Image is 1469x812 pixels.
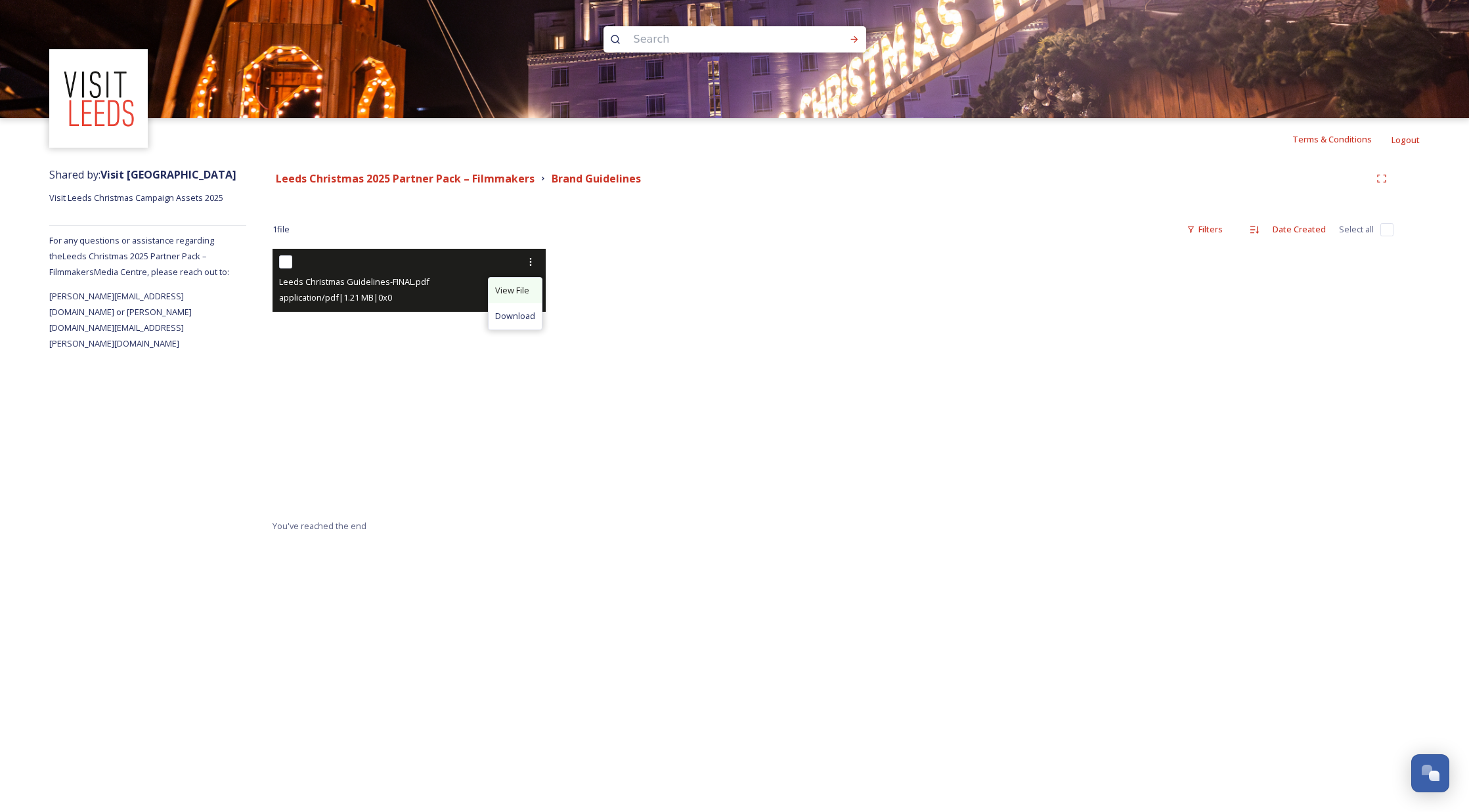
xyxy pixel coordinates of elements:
span: 1 file [273,223,290,236]
span: You've reached the end [273,520,366,532]
span: Terms & Conditions [1292,133,1372,145]
span: View File [495,284,529,297]
span: Shared by: [49,167,236,182]
img: download%20(3).png [51,51,146,146]
strong: Leeds Christmas 2025 Partner Pack – Filmmakers [276,171,535,186]
span: application/pdf | 1.21 MB | 0 x 0 [279,291,392,303]
span: For any questions or assistance regarding the Leeds Christmas 2025 Partner Pack – Filmmakers Medi... [49,234,229,278]
span: [PERSON_NAME][EMAIL_ADDRESS][DOMAIN_NAME] or [PERSON_NAME][DOMAIN_NAME][EMAIL_ADDRESS][PERSON_NAM... [49,290,192,349]
strong: Visit [GEOGRAPHIC_DATA] [100,167,236,182]
a: Terms & Conditions [1292,131,1392,147]
span: Download [495,310,535,322]
strong: Brand Guidelines [552,171,641,186]
span: Leeds Christmas Guidelines-FINAL.pdf [279,276,429,288]
span: Logout [1392,134,1420,146]
div: Filters [1180,217,1229,242]
span: Select all [1339,223,1374,236]
span: Visit Leeds Christmas Campaign Assets 2025 [49,192,223,203]
input: Search [627,25,807,54]
div: Date Created [1266,217,1332,242]
button: Open Chat [1411,754,1449,792]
